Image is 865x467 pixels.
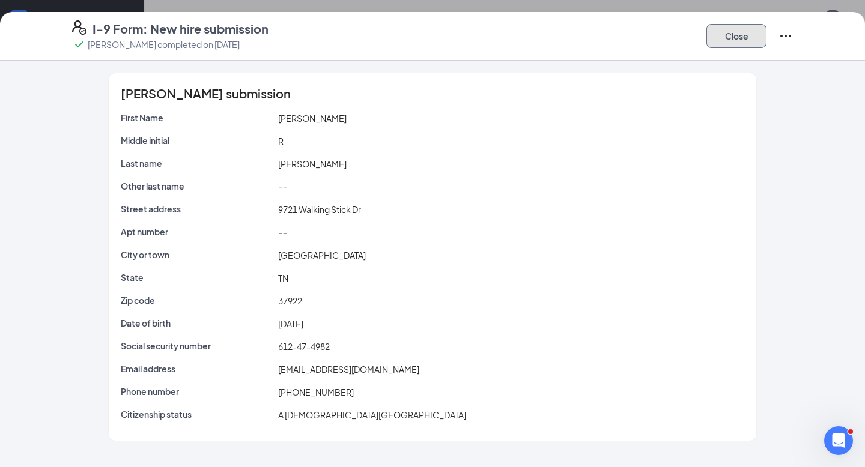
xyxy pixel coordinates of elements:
span: A [DEMOGRAPHIC_DATA][GEOGRAPHIC_DATA] [278,409,466,420]
p: City or town [121,249,273,261]
span: 9721 Walking Stick Dr [278,204,361,215]
p: [PERSON_NAME] completed on [DATE] [88,38,240,50]
p: Apt number [121,226,273,238]
p: Email address [121,363,273,375]
p: Last name [121,157,273,169]
h4: I-9 Form: New hire submission [93,20,269,37]
span: [PERSON_NAME] [278,113,347,124]
p: Zip code [121,294,273,306]
p: Middle initial [121,134,273,146]
p: Street address [121,203,273,215]
iframe: Intercom live chat [824,426,853,455]
p: Citizenship status [121,408,273,420]
span: TN [278,273,288,283]
span: -- [278,227,287,238]
p: Other last name [121,180,273,192]
span: [PERSON_NAME] [278,158,347,169]
span: 612-47-4982 [278,341,330,352]
span: [DATE] [278,318,303,329]
span: [PHONE_NUMBER] [278,387,354,397]
p: Social security number [121,340,273,352]
span: 37922 [278,295,302,306]
p: Phone number [121,385,273,397]
p: First Name [121,112,273,124]
svg: FormI9EVerifyIcon [72,20,86,35]
span: [PERSON_NAME] submission [121,88,291,100]
span: [EMAIL_ADDRESS][DOMAIN_NAME] [278,364,419,375]
button: Close [706,24,766,48]
span: [GEOGRAPHIC_DATA] [278,250,366,261]
span: R [278,136,284,146]
svg: Ellipses [778,29,793,43]
p: State [121,271,273,283]
p: Date of birth [121,317,273,329]
span: -- [278,181,287,192]
svg: Checkmark [72,37,86,52]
